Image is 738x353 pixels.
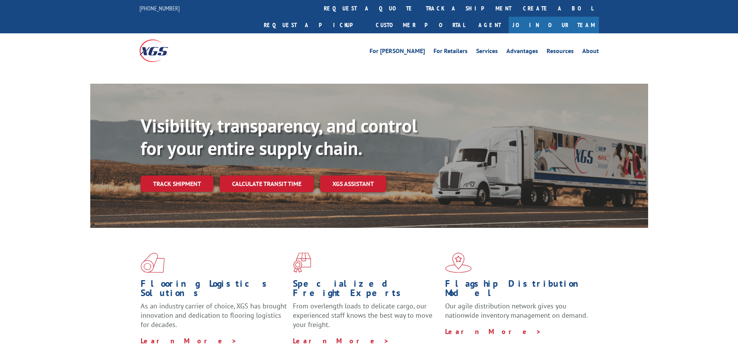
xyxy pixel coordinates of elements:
[582,48,599,57] a: About
[258,17,370,33] a: Request a pickup
[445,253,472,273] img: xgs-icon-flagship-distribution-model-red
[370,17,471,33] a: Customer Portal
[293,336,389,345] a: Learn More >
[509,17,599,33] a: Join Our Team
[220,176,314,192] a: Calculate transit time
[141,176,213,192] a: Track shipment
[141,279,287,301] h1: Flooring Logistics Solutions
[476,48,498,57] a: Services
[434,48,468,57] a: For Retailers
[445,279,592,301] h1: Flagship Distribution Model
[139,4,180,12] a: [PHONE_NUMBER]
[445,301,588,320] span: Our agile distribution network gives you nationwide inventory management on demand.
[370,48,425,57] a: For [PERSON_NAME]
[506,48,538,57] a: Advantages
[471,17,509,33] a: Agent
[293,301,439,336] p: From overlength loads to delicate cargo, our experienced staff knows the best way to move your fr...
[293,253,311,273] img: xgs-icon-focused-on-flooring-red
[141,301,287,329] span: As an industry carrier of choice, XGS has brought innovation and dedication to flooring logistics...
[141,253,165,273] img: xgs-icon-total-supply-chain-intelligence-red
[293,279,439,301] h1: Specialized Freight Experts
[445,327,542,336] a: Learn More >
[320,176,386,192] a: XGS ASSISTANT
[141,114,417,160] b: Visibility, transparency, and control for your entire supply chain.
[547,48,574,57] a: Resources
[141,336,237,345] a: Learn More >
